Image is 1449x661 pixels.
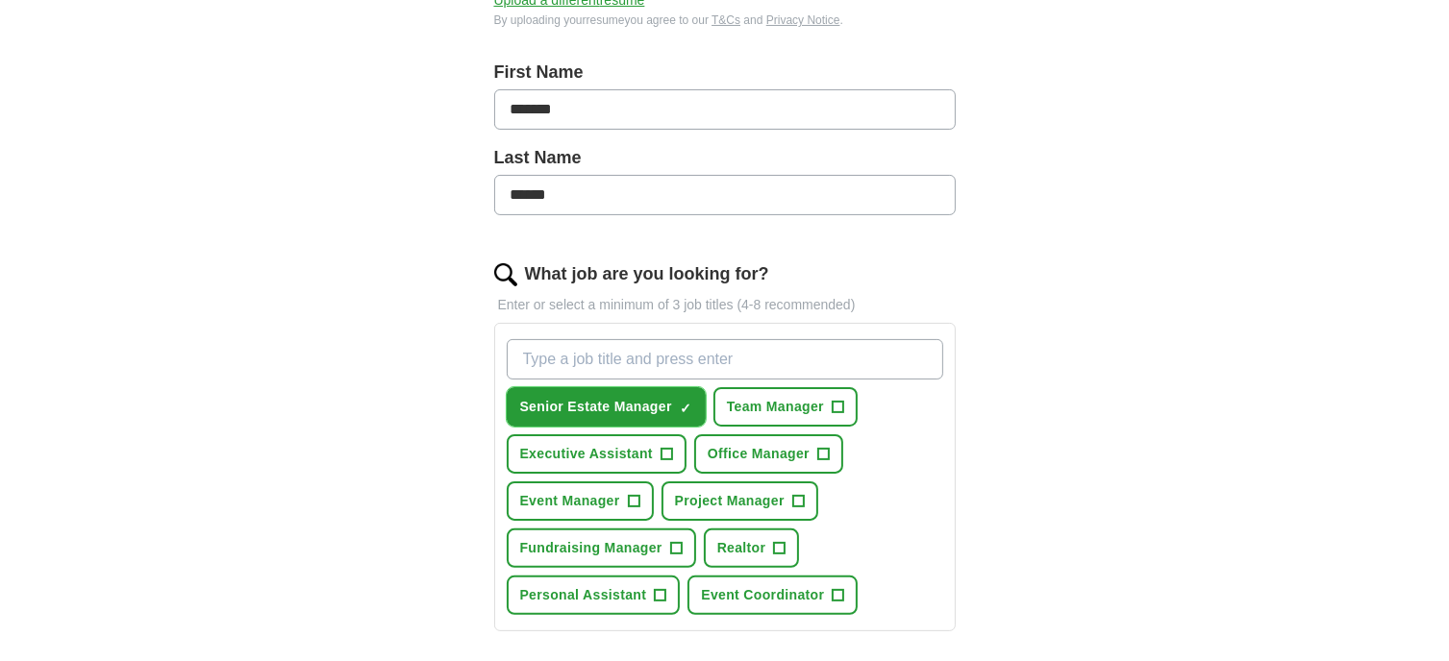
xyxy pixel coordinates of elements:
[712,13,740,27] a: T&Cs
[520,538,662,558] span: Fundraising Manager
[717,538,766,558] span: Realtor
[694,434,843,474] button: Office Manager
[520,397,672,417] span: Senior Estate Manager
[701,585,824,605] span: Event Coordinator
[507,528,696,568] button: Fundraising Manager
[494,12,956,29] div: By uploading your resume you agree to our and .
[704,528,800,568] button: Realtor
[520,444,653,464] span: Executive Assistant
[507,481,654,521] button: Event Manager
[680,401,691,416] span: ✓
[520,585,647,605] span: Personal Assistant
[494,145,956,171] label: Last Name
[507,575,681,615] button: Personal Assistant
[494,295,956,315] p: Enter or select a minimum of 3 job titles (4-8 recommended)
[525,261,769,287] label: What job are you looking for?
[766,13,840,27] a: Privacy Notice
[727,397,824,417] span: Team Manager
[494,60,956,86] label: First Name
[507,434,687,474] button: Executive Assistant
[687,575,858,615] button: Event Coordinator
[713,387,858,427] button: Team Manager
[494,263,517,286] img: search.png
[675,491,785,511] span: Project Manager
[520,491,620,511] span: Event Manager
[662,481,818,521] button: Project Manager
[708,444,810,464] span: Office Manager
[507,387,706,427] button: Senior Estate Manager✓
[507,339,943,379] input: Type a job title and press enter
